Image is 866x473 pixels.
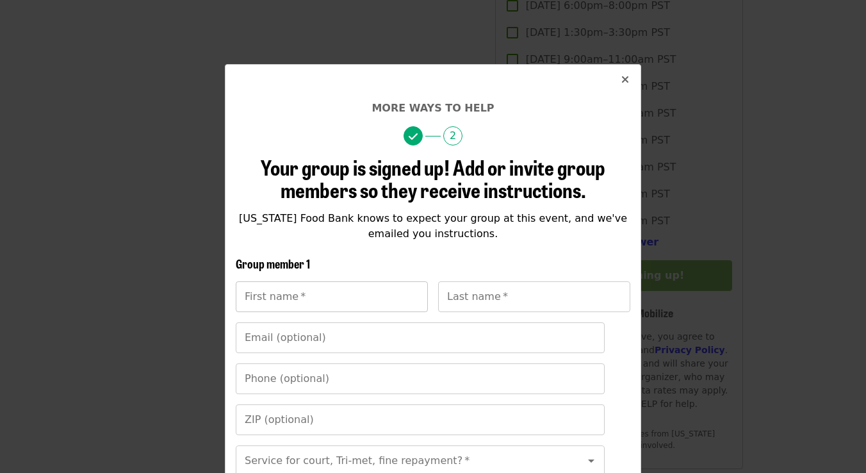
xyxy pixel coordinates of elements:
input: Email (optional) [236,322,605,353]
input: ZIP (optional) [236,404,605,435]
input: Last name [438,281,630,312]
input: Phone (optional) [236,363,605,394]
button: Open [582,452,600,470]
span: 2 [443,126,462,145]
i: times icon [621,74,629,86]
span: Your group is signed up! Add or invite group members so they receive instructions. [261,152,605,204]
span: [US_STATE] Food Bank knows to expect your group at this event, and we've emailed you instructions. [239,212,627,240]
input: First name [236,281,428,312]
span: Group member 1 [236,255,310,272]
button: Close [610,65,641,95]
i: check icon [409,131,418,143]
span: More ways to help [372,102,494,114]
